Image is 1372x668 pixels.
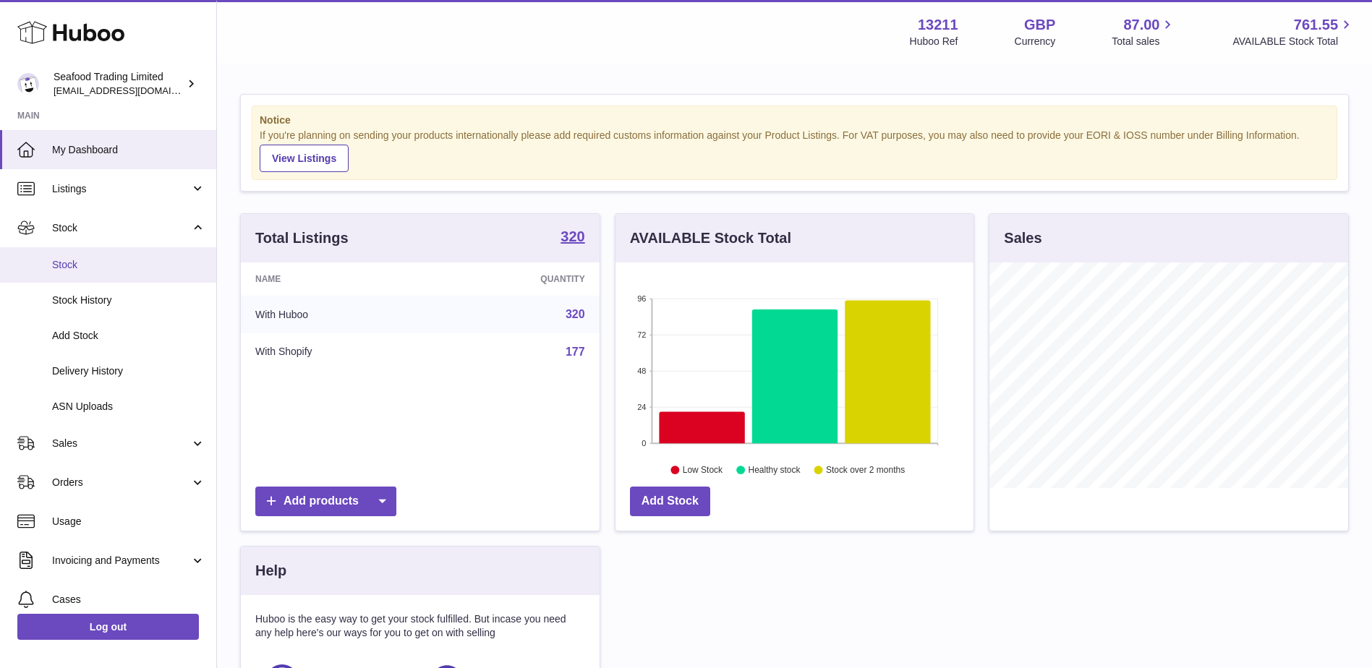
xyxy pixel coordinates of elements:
[52,182,190,196] span: Listings
[52,329,205,343] span: Add Stock
[52,294,205,307] span: Stock History
[52,554,190,568] span: Invoicing and Payments
[1112,35,1176,48] span: Total sales
[561,229,584,244] strong: 320
[630,487,710,516] a: Add Stock
[241,262,434,296] th: Name
[748,465,801,475] text: Healthy stock
[255,612,585,640] p: Huboo is the easy way to get your stock fulfilled. But incase you need any help here's our ways f...
[17,614,199,640] a: Log out
[637,403,646,411] text: 24
[642,439,646,448] text: 0
[1112,15,1176,48] a: 87.00 Total sales
[255,228,349,248] h3: Total Listings
[52,515,205,528] span: Usage
[910,35,958,48] div: Huboo Ref
[1232,35,1355,48] span: AVAILABLE Stock Total
[52,437,190,450] span: Sales
[52,364,205,378] span: Delivery History
[1123,15,1159,35] span: 87.00
[52,476,190,489] span: Orders
[630,228,791,248] h3: AVAILABLE Stock Total
[1004,228,1041,248] h3: Sales
[683,465,723,475] text: Low Stock
[54,85,213,96] span: [EMAIL_ADDRESS][DOMAIN_NAME]
[637,330,646,339] text: 72
[566,308,585,320] a: 320
[255,487,396,516] a: Add products
[52,593,205,607] span: Cases
[1294,15,1338,35] span: 761.55
[561,229,584,247] a: 320
[52,400,205,414] span: ASN Uploads
[241,333,434,371] td: With Shopify
[52,258,205,272] span: Stock
[17,73,39,95] img: online@rickstein.com
[1232,15,1355,48] a: 761.55 AVAILABLE Stock Total
[52,143,205,157] span: My Dashboard
[52,221,190,235] span: Stock
[54,70,184,98] div: Seafood Trading Limited
[566,346,585,358] a: 177
[1015,35,1056,48] div: Currency
[260,114,1329,127] strong: Notice
[241,296,434,333] td: With Huboo
[260,145,349,172] a: View Listings
[918,15,958,35] strong: 13211
[260,129,1329,172] div: If you're planning on sending your products internationally please add required customs informati...
[826,465,905,475] text: Stock over 2 months
[434,262,599,296] th: Quantity
[255,561,286,581] h3: Help
[637,367,646,375] text: 48
[637,294,646,303] text: 96
[1024,15,1055,35] strong: GBP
